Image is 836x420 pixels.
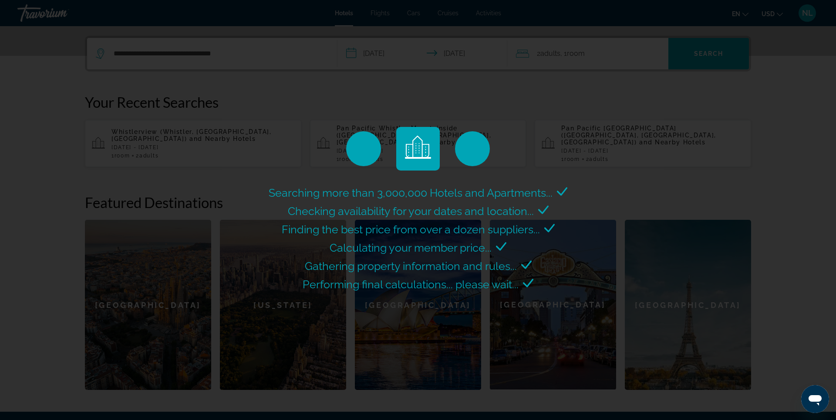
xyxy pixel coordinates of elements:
span: Searching more than 3,000,000 Hotels and Apartments... [269,186,553,199]
span: Performing final calculations... please wait... [303,278,519,291]
span: Checking availability for your dates and location... [288,205,534,218]
span: Calculating your member price... [330,241,492,254]
span: Finding the best price from over a dozen suppliers... [282,223,540,236]
span: Gathering property information and rules... [305,260,517,273]
iframe: Button to launch messaging window [801,385,829,413]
